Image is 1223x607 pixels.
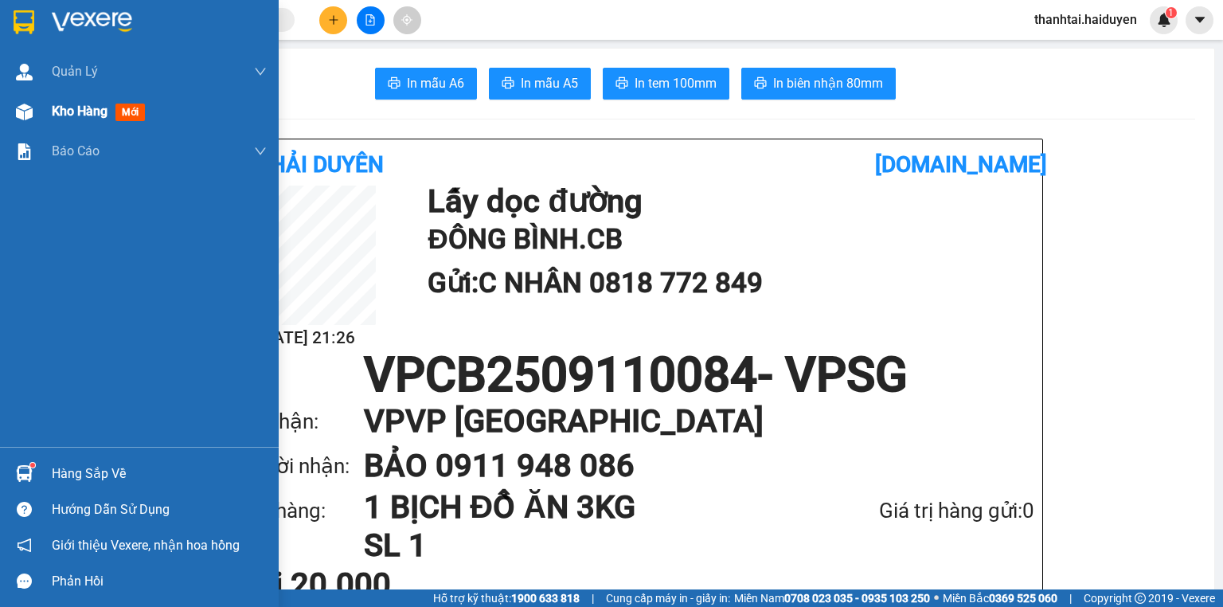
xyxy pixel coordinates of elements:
[52,61,98,81] span: Quản Lý
[734,589,930,607] span: Miền Nam
[428,261,1026,305] h1: Gửi: C NHÂN 0818 772 849
[16,104,33,120] img: warehouse-icon
[1069,589,1072,607] span: |
[754,76,767,92] span: printer
[115,104,145,121] span: mới
[254,65,267,78] span: down
[606,589,730,607] span: Cung cấp máy in - giấy in:
[328,14,339,25] span: plus
[236,450,364,483] div: Người nhận:
[136,14,298,52] div: VP [GEOGRAPHIC_DATA]
[16,64,33,80] img: warehouse-icon
[365,14,376,25] span: file-add
[254,145,267,158] span: down
[136,15,174,32] span: Nhận:
[375,68,477,100] button: printerIn mẫu A6
[14,15,38,32] span: Gửi:
[741,68,896,100] button: printerIn biên nhận 80mm
[1135,593,1146,604] span: copyright
[433,589,580,607] span: Hỗ trợ kỹ thuật:
[1157,13,1171,27] img: icon-new-feature
[52,570,267,593] div: Phản hồi
[1186,6,1213,34] button: caret-down
[635,73,717,93] span: In tem 100mm
[357,6,385,34] button: file-add
[592,589,594,607] span: |
[17,538,32,553] span: notification
[236,351,1034,399] h1: VPCB2509110084 - VPSG
[795,495,1034,527] div: Giá trị hàng gửi: 0
[236,569,500,601] div: Rồi 20.000
[1022,10,1150,29] span: thanhtai.haiduyen
[875,151,1047,178] b: [DOMAIN_NAME]
[428,186,1026,217] h1: Lấy dọc đường
[52,141,100,161] span: Báo cáo
[319,6,347,34] button: plus
[270,151,384,178] b: Hải Duyên
[934,595,939,601] span: ⚪️
[14,33,125,52] div: C NHÂN
[511,592,580,605] strong: 1900 633 818
[52,498,267,522] div: Hướng dẫn sử dụng
[1193,13,1207,27] span: caret-down
[17,574,32,589] span: message
[502,76,514,92] span: printer
[388,76,401,92] span: printer
[16,143,33,160] img: solution-icon
[14,74,107,130] span: ĐÔNG BÌNH.CB
[521,73,578,93] span: In mẫu A5
[236,405,364,438] div: VP nhận:
[14,83,37,100] span: DĐ:
[52,104,107,119] span: Kho hàng
[52,462,267,486] div: Hàng sắp về
[364,488,795,527] h1: 1 BỊCH ĐỒ ĂN 3KG
[364,399,1002,444] h1: VP VP [GEOGRAPHIC_DATA]
[136,52,298,71] div: BẢO
[1166,7,1177,18] sup: 1
[52,535,240,555] span: Giới thiệu Vexere, nhận hoa hồng
[773,73,883,93] span: In biên nhận 80mm
[236,495,364,527] div: Tên hàng:
[603,68,729,100] button: printerIn tem 100mm
[364,527,795,565] h1: SL 1
[989,592,1057,605] strong: 0369 525 060
[136,71,298,93] div: 0911948086
[16,465,33,482] img: warehouse-icon
[489,68,591,100] button: printerIn mẫu A5
[14,14,125,33] div: VP Cái Bè
[14,52,125,74] div: 0818772849
[407,73,464,93] span: In mẫu A6
[615,76,628,92] span: printer
[30,463,35,468] sup: 1
[943,589,1057,607] span: Miền Bắc
[236,325,376,351] h2: [DATE] 21:26
[364,444,1002,488] h1: BẢO 0911 948 086
[428,217,1026,261] h2: ĐÔNG BÌNH.CB
[784,592,930,605] strong: 0708 023 035 - 0935 103 250
[393,6,421,34] button: aim
[17,502,32,517] span: question-circle
[14,10,34,34] img: logo-vxr
[1168,7,1174,18] span: 1
[401,14,412,25] span: aim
